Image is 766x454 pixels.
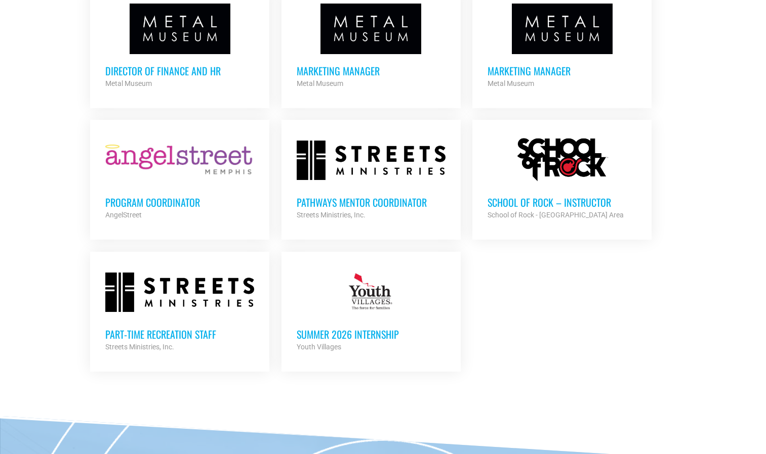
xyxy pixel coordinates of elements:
[297,328,446,341] h3: Summer 2026 Internship
[90,252,269,368] a: Part-time Recreation Staff Streets Ministries, Inc.
[297,343,341,351] strong: Youth Villages
[297,196,446,209] h3: Pathways Mentor Coordinator
[297,211,366,219] strong: Streets Ministries, Inc.
[472,120,652,236] a: School of Rock – Instructor School of Rock - [GEOGRAPHIC_DATA] Area
[488,64,636,77] h3: Marketing Manager
[90,120,269,236] a: Program Coordinator AngelStreet
[297,64,446,77] h3: Marketing Manager
[105,64,254,77] h3: Director of Finance and HR
[488,79,534,87] strong: Metal Museum
[105,211,142,219] strong: AngelStreet
[488,196,636,209] h3: School of Rock – Instructor
[105,328,254,341] h3: Part-time Recreation Staff
[105,79,152,87] strong: Metal Museum
[488,211,624,219] strong: School of Rock - [GEOGRAPHIC_DATA] Area
[281,120,461,236] a: Pathways Mentor Coordinator Streets Ministries, Inc.
[281,252,461,368] a: Summer 2026 Internship Youth Villages
[105,196,254,209] h3: Program Coordinator
[297,79,343,87] strong: Metal Museum
[105,343,174,351] strong: Streets Ministries, Inc.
